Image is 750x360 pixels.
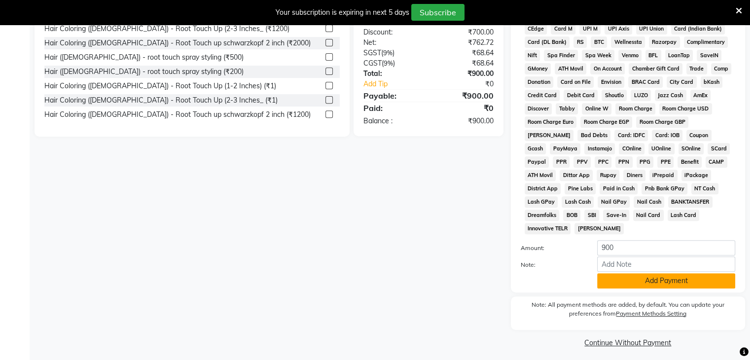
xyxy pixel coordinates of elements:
div: ₹900.00 [429,116,501,126]
span: Card: IOB [652,130,682,141]
span: SBI [584,210,599,221]
span: Envision [598,76,624,88]
span: SGST [363,48,381,57]
div: Net: [356,37,429,48]
span: Nift [525,50,540,61]
div: ₹0 [429,102,501,114]
span: 9% [383,49,393,57]
div: ₹700.00 [429,27,501,37]
label: Amount: [513,244,590,252]
div: Hair Coloring ([DEMOGRAPHIC_DATA]) - Root Touch Up (1-2 Inches) (₹1) [44,81,276,91]
span: UPI M [579,23,601,35]
span: Discover [525,103,552,114]
div: ₹0 [440,79,500,89]
div: ₹900.00 [429,90,501,102]
span: Innovative TELR [525,223,571,234]
span: SOnline [679,143,704,154]
span: LUZO [631,90,651,101]
div: Your subscription is expiring in next 5 days [276,7,409,18]
span: Card M [551,23,575,35]
span: Instamojo [584,143,615,154]
span: Dittor App [560,170,593,181]
span: Paid in Cash [600,183,638,194]
span: UPI Axis [605,23,632,35]
span: On Account [590,63,625,74]
span: Card (DL Bank) [525,36,570,48]
div: ( ) [356,48,429,58]
span: ATH Movil [525,170,556,181]
span: Coupon [686,130,712,141]
div: Balance : [356,116,429,126]
span: Room Charge GBP [636,116,688,128]
span: Pnb Bank GPay [642,183,687,194]
span: ATH Movil [555,63,586,74]
span: Debit Card [564,90,598,101]
span: CGST [363,59,382,68]
span: Pine Labs [565,183,596,194]
span: Bad Debts [577,130,610,141]
div: Total: [356,69,429,79]
span: Credit Card [525,90,560,101]
span: SaveIN [697,50,721,61]
label: Note: [513,260,590,269]
span: RS [573,36,587,48]
span: Nail Cash [634,196,664,208]
span: PPR [553,156,570,168]
div: Paid: [356,102,429,114]
span: Lash Card [668,210,700,221]
span: Rupay [597,170,619,181]
span: AmEx [690,90,711,101]
label: Note: All payment methods are added, by default. You can update your preferences from [521,300,735,322]
span: GMoney [525,63,551,74]
button: Add Payment [597,273,735,288]
div: Discount: [356,27,429,37]
span: BTC [591,36,607,48]
span: BANKTANSFER [668,196,713,208]
span: Lash GPay [525,196,558,208]
span: Complimentary [684,36,728,48]
div: Hair Coloring ([DEMOGRAPHIC_DATA]) - Root Touch Up (2-3 Inches_ (₹1200) [44,24,289,34]
span: Dreamfolks [525,210,560,221]
div: ₹900.00 [429,69,501,79]
span: Shoutlo [602,90,627,101]
span: Online W [582,103,611,114]
span: Wellnessta [611,36,645,48]
span: Room Charge USD [659,103,712,114]
div: Hair ([DEMOGRAPHIC_DATA]) - root touch spray styling (₹500) [44,52,244,63]
span: [PERSON_NAME] [574,223,624,234]
span: Room Charge Euro [525,116,577,128]
input: Amount [597,240,735,255]
span: COnline [619,143,644,154]
div: Hair ([DEMOGRAPHIC_DATA]) - root touch spray styling (₹200) [44,67,244,77]
a: Add Tip [356,79,440,89]
span: PPC [595,156,611,168]
span: Card (Indian Bank) [671,23,725,35]
span: Comp [711,63,732,74]
div: ₹68.64 [429,48,501,58]
span: Card on File [557,76,594,88]
span: Chamber Gift Card [629,63,682,74]
span: Gcash [525,143,546,154]
span: UOnline [648,143,675,154]
span: BOB [563,210,580,221]
span: Nail Card [633,210,664,221]
span: 9% [384,59,393,67]
input: Add Note [597,256,735,272]
span: BRAC Card [628,76,663,88]
div: Hair Coloring ([DEMOGRAPHIC_DATA]) - Root Touch up schwarzkopf 2 inch (₹1200) [44,109,311,120]
span: iPrepaid [649,170,678,181]
span: Save-In [603,210,629,221]
span: CAMP [706,156,727,168]
span: CEdge [525,23,547,35]
span: Trade [686,63,707,74]
span: [PERSON_NAME] [525,130,574,141]
span: Tabby [556,103,578,114]
div: Hair Coloring ([DEMOGRAPHIC_DATA]) - Root Touch Up (2-3 Inches_ (₹1) [44,95,278,106]
span: PPE [657,156,674,168]
span: Jazz Cash [655,90,686,101]
span: bKash [701,76,723,88]
span: Lash Cash [562,196,594,208]
div: Hair Coloring ([DEMOGRAPHIC_DATA]) - Root Touch up schwarzkopf 2 inch (₹2000) [44,38,311,48]
span: PPN [615,156,633,168]
span: Nail GPay [598,196,630,208]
